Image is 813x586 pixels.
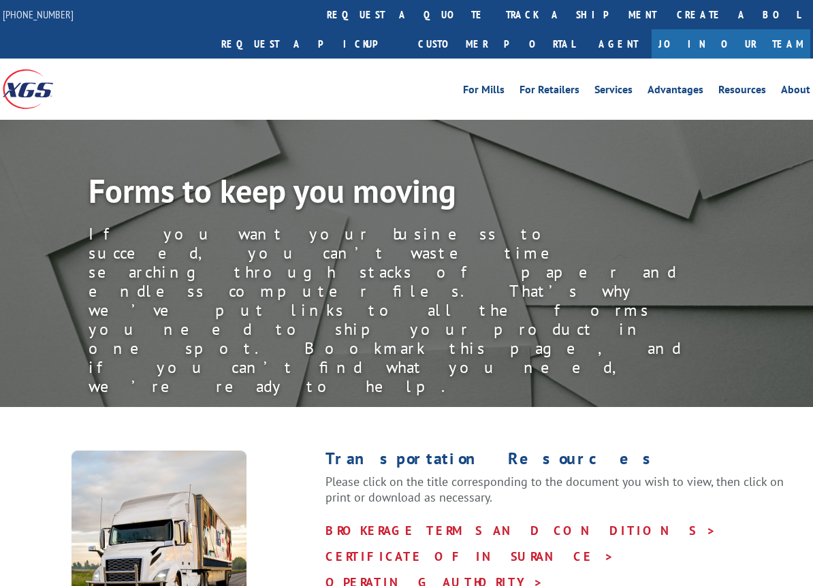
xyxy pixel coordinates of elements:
[463,84,505,99] a: For Mills
[585,29,652,59] a: Agent
[718,84,766,99] a: Resources
[89,225,701,396] div: If you want your business to succeed, you can’t waste time searching through stacks of paper and ...
[408,29,585,59] a: Customer Portal
[594,84,633,99] a: Services
[89,174,701,214] h1: Forms to keep you moving
[211,29,408,59] a: Request a pickup
[3,7,74,21] a: [PHONE_NUMBER]
[648,84,703,99] a: Advantages
[652,29,810,59] a: Join Our Team
[325,523,716,538] a: BROKERAGE TERMS AND CONDITIONS >
[781,84,810,99] a: About
[325,451,810,474] h1: Transportation Resources
[325,474,810,519] p: Please click on the title corresponding to the document you wish to view, then click on print or ...
[325,549,614,564] a: CERTIFICATE OF INSURANCE >
[520,84,579,99] a: For Retailers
